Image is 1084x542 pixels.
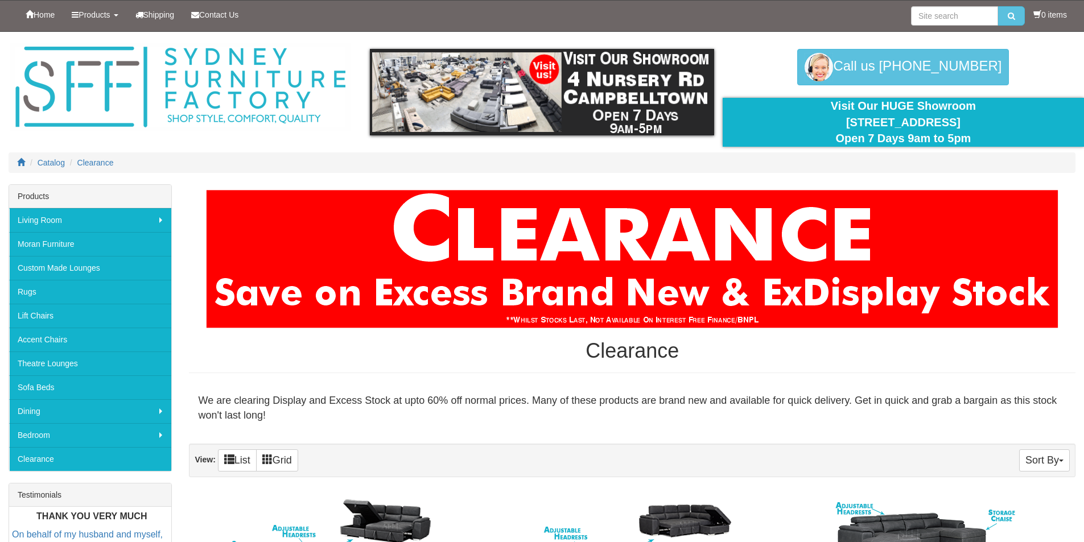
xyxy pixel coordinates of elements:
[206,190,1058,328] img: Clearance
[218,449,257,471] a: List
[199,10,238,19] span: Contact Us
[9,256,171,280] a: Custom Made Lounges
[9,328,171,351] a: Accent Chairs
[9,208,171,232] a: Living Room
[9,185,171,208] div: Products
[143,10,175,19] span: Shipping
[1033,9,1067,20] li: 0 items
[9,232,171,256] a: Moran Furniture
[63,1,126,29] a: Products
[9,304,171,328] a: Lift Chairs
[9,375,171,399] a: Sofa Beds
[77,158,114,167] a: Clearance
[189,384,1075,432] div: We are clearing Display and Excess Stock at upto 60% off normal prices. Many of these products ar...
[9,483,171,507] div: Testimonials
[17,1,63,29] a: Home
[9,399,171,423] a: Dining
[9,280,171,304] a: Rugs
[731,98,1075,147] div: Visit Our HUGE Showroom [STREET_ADDRESS] Open 7 Days 9am to 5pm
[79,10,110,19] span: Products
[189,340,1075,362] h1: Clearance
[9,351,171,375] a: Theatre Lounges
[127,1,183,29] a: Shipping
[370,49,714,135] img: showroom.gif
[34,10,55,19] span: Home
[36,511,147,521] b: THANK YOU VERY MUCH
[9,447,171,471] a: Clearance
[911,6,998,26] input: Site search
[195,455,215,464] strong: View:
[38,158,65,167] a: Catalog
[256,449,298,471] a: Grid
[10,43,351,131] img: Sydney Furniture Factory
[1019,449,1070,471] button: Sort By
[183,1,247,29] a: Contact Us
[9,423,171,447] a: Bedroom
